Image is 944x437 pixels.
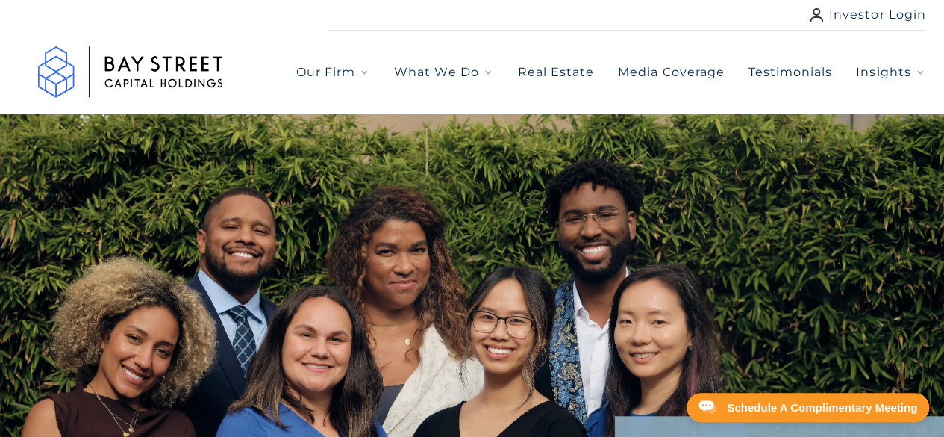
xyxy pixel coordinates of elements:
[19,31,243,114] img: Logo
[856,63,910,81] span: Insights
[810,6,926,24] a: Investor Login
[394,63,478,81] span: What We Do
[296,63,370,81] button: Our Firm
[394,63,493,81] button: What We Do
[727,402,917,413] div: Schedule A Complimentary Meeting
[810,8,823,22] img: user icon
[748,63,832,81] a: Testimonials
[618,63,725,81] a: Media Coverage
[856,63,925,81] button: Insights
[19,31,243,114] a: Go to home page
[296,63,355,81] span: Our Firm
[518,63,594,81] a: Real Estate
